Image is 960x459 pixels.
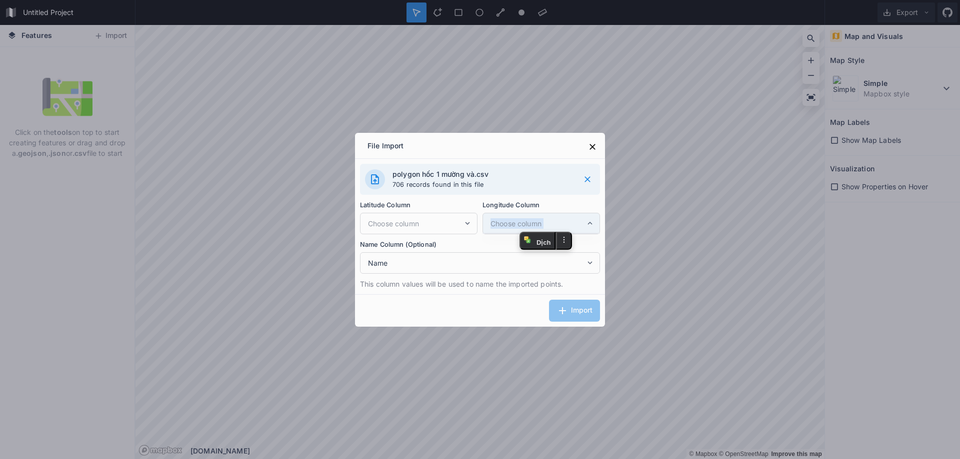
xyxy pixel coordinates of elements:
[392,179,572,190] p: 706 records found in this file
[360,200,477,210] label: Latitude Column
[392,169,572,179] h4: polygon hốc 1 mường và.csv
[360,135,411,158] div: File Import
[360,279,600,289] p: This column values will be used to name the imported points.
[360,239,600,250] label: Name Column (Optional)
[490,218,585,229] span: Choose column
[482,200,600,210] label: Longitude Column
[368,218,463,229] span: Choose column
[368,258,585,268] span: Name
